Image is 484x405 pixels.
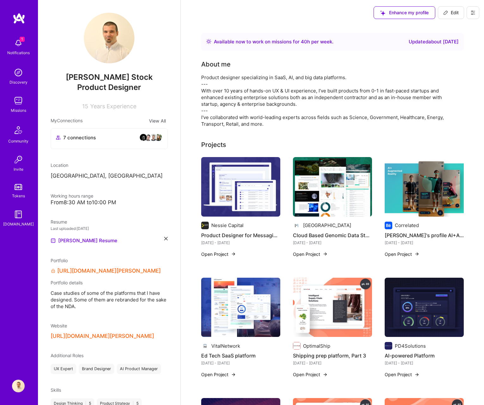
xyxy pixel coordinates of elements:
div: [DATE] - [DATE] [385,239,464,246]
h4: AI-powered Platform [385,351,464,360]
img: teamwork [12,94,25,107]
h4: [PERSON_NAME]'s profile AI+Augmented Reality Physiotherapy App [385,231,464,239]
button: Edit [438,6,464,19]
div: [DATE] - [DATE] [201,239,280,246]
button: Open Project [385,371,419,378]
div: From 8:30 AM to 10:00 PM [51,199,168,206]
img: Company logo [201,342,209,350]
div: [DATE] - [DATE] [293,239,372,246]
span: Product Designer [77,83,141,92]
button: Open Project [293,251,328,257]
button: Open Project [201,371,236,378]
a: User Avatar [10,380,26,392]
img: guide book [12,208,25,221]
i: icon Collaborator [56,135,61,140]
span: Case studies of some of the platforms that I have designed. Some of them are rebranded for the sa... [51,290,168,310]
a: [URL][DOMAIN_NAME][PERSON_NAME] [57,268,161,274]
span: Working hours range [51,193,93,199]
div: Product designer specializing in SaaS, AI, and big data platforms. --- With over 10 years of hand... [201,74,454,127]
img: arrow-right [231,251,236,256]
i: icon SuggestedTeams [380,10,385,16]
img: arrow-right [323,372,328,377]
span: Skills [51,387,61,393]
h4: Shipping prep platform, Part 3 [293,351,372,360]
img: Company logo [293,222,301,229]
div: [DATE] - [DATE] [293,360,372,366]
img: Company logo [385,222,392,229]
div: [DATE] - [DATE] [385,360,464,366]
span: 40 [301,39,307,45]
span: Enhance my profile [380,9,429,16]
img: discovery [12,66,25,79]
button: Enhance my profile [374,6,435,19]
img: AI-powered Platform [385,278,464,337]
span: Website [51,323,67,328]
img: Company logo [293,342,301,350]
h4: Cloud Based Genomic Data Storage Analysis Portal [293,231,372,239]
div: Discovery [9,79,28,85]
img: avatar [150,134,157,141]
img: logo [13,13,25,24]
div: Correlated [395,222,419,229]
img: Krispin Stock's profile AI+Augmented Reality Physiotherapy App [385,157,464,217]
div: Tokens [12,193,25,199]
div: Last uploaded: [DATE] [51,225,168,232]
img: User Avatar [84,13,134,63]
img: Availability [206,39,211,44]
div: Missions [11,107,26,114]
span: Additional Roles [51,353,84,358]
button: 7 connectionsavataravataravataravatar [51,128,168,149]
a: [PERSON_NAME] Resume [51,237,117,244]
img: Ed Tech SaaS platform [201,278,280,337]
img: avatar [155,134,162,141]
div: UX Expert [51,364,76,374]
div: [DOMAIN_NAME] [3,221,34,227]
span: My Connections [51,117,83,124]
div: About me [201,60,231,69]
div: AI Product Manager [117,364,161,374]
img: arrow-right [414,251,419,256]
p: [GEOGRAPHIC_DATA], [GEOGRAPHIC_DATA] [51,172,168,180]
div: Updated about [DATE] [409,38,459,46]
img: Resume [51,238,56,243]
div: OptimalShip [303,343,330,349]
div: Nessie Capital [211,222,244,229]
span: Edit [443,9,459,16]
div: Brand Designer [79,364,114,374]
img: Invite [12,153,25,166]
img: Company logo [201,222,209,229]
span: 7 connections [63,134,96,141]
img: arrow-right [323,251,328,256]
span: Resume [51,219,67,225]
div: Location [51,162,168,168]
button: [URL][DOMAIN_NAME][PERSON_NAME] [51,333,154,339]
img: Shipping prep platform, Part 3 [293,278,372,337]
h4: Product Designer for Messaging and Discounting Web App [201,231,280,239]
div: Invite [14,166,23,173]
img: Product Designer for Messaging and Discounting Web App [201,157,280,217]
img: Cloud Based Genomic Data Storage Analysis Portal [293,157,372,217]
button: Open Project [385,251,419,257]
img: arrow-right [414,372,419,377]
div: [GEOGRAPHIC_DATA] [303,222,351,229]
div: Notifications [7,49,30,56]
button: View All [147,117,168,124]
span: Years Experience [90,103,136,110]
div: Community [8,138,28,144]
img: avatar [145,134,152,141]
img: avatar [140,134,147,141]
button: Open Project [293,371,328,378]
img: User Avatar [12,380,25,392]
span: Portfolio [51,258,68,263]
img: Community [11,123,26,138]
div: Available now to work on missions for h per week . [214,38,333,46]
div: [DATE] - [DATE] [201,360,280,366]
img: tokens [15,184,22,190]
span: 15 [82,103,88,110]
span: [PERSON_NAME] Stock [51,73,168,82]
div: VitalNetwork [211,343,240,349]
img: bell [12,37,25,49]
div: Projects [201,140,226,149]
i: icon Close [164,237,168,240]
img: arrow-right [231,372,236,377]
